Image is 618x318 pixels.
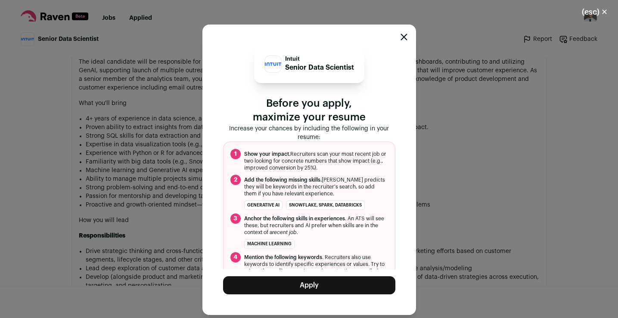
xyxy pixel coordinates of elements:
button: Close modal [571,3,618,22]
p: Intuit [285,56,354,62]
li: Snowflake, Spark, Databricks [286,201,365,210]
p: Before you apply, maximize your resume [223,97,395,124]
button: Apply [223,276,395,294]
span: Anchor the following skills in experiences [244,216,345,221]
button: Close modal [401,34,407,40]
i: recent job. [272,230,298,235]
span: Mention the following keywords [244,255,322,260]
span: Add the following missing skills. [244,177,322,182]
p: Increase your chances by including the following in your resume: [223,124,395,142]
span: 2 [230,175,241,185]
span: 3 [230,213,241,224]
span: . An ATS will see these, but recruiters and AI prefer when skills are in the context of a [244,215,388,236]
li: machine learning [244,239,295,249]
li: Generative AI [244,201,283,210]
img: 063e6e21db467e0fea59c004443fc3bf10cf4ada0dac12847339c93fdb63647b.png [265,62,281,66]
span: 1 [230,149,241,159]
span: . Recruiters also use keywords to identify specific experiences or values. Try to mirror the spel... [244,254,388,281]
span: [PERSON_NAME] predicts they will be keywords in the recruiter's search, so add them if you have r... [244,176,388,197]
span: 4 [230,252,241,262]
span: Show your impact. [244,151,290,157]
p: Senior Data Scientist [285,62,354,73]
span: Recruiters scan your most recent job or two looking for concrete numbers that show impact (e.g., ... [244,151,388,171]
